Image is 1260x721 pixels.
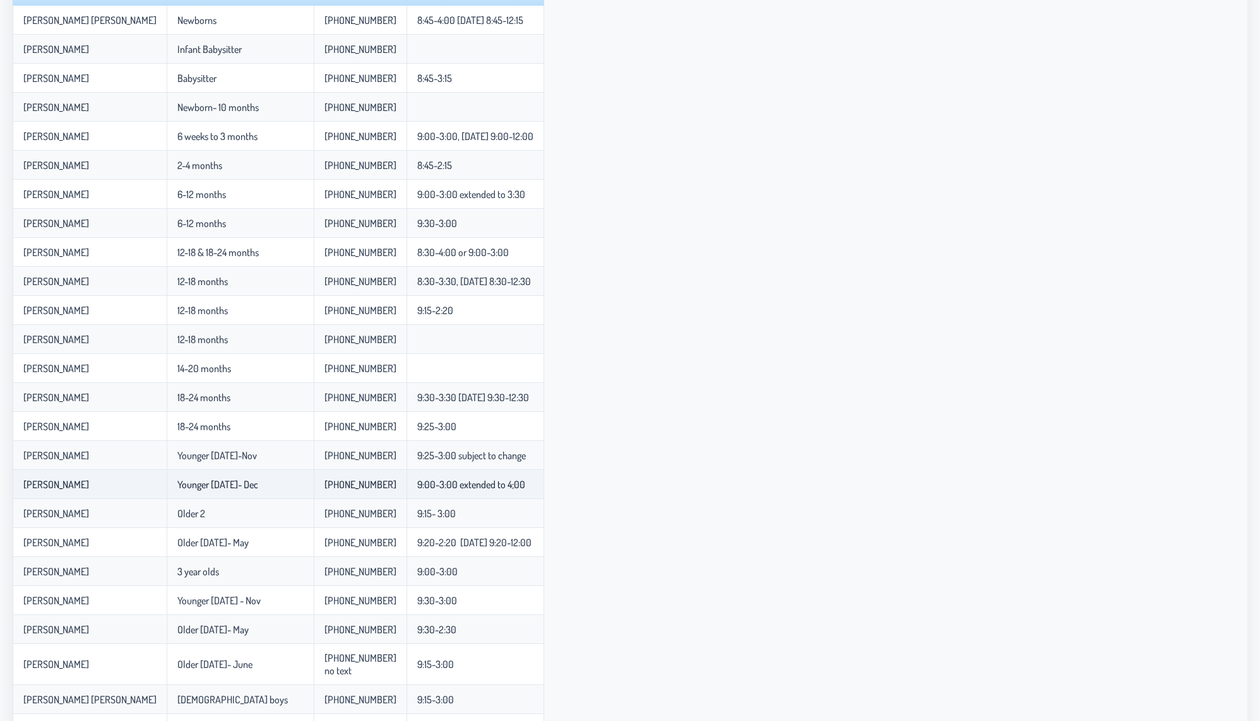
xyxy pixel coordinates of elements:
[417,130,533,143] p-celleditor: 9:00-3:00, [DATE] 9:00-12:00
[324,391,396,404] p-celleditor: [PHONE_NUMBER]
[177,275,228,288] p-celleditor: 12-18 months
[177,101,259,114] p-celleditor: Newborn- 10 months
[23,72,89,85] p-celleditor: [PERSON_NAME]
[324,333,396,346] p-celleditor: [PHONE_NUMBER]
[324,304,396,317] p-celleditor: [PHONE_NUMBER]
[23,536,89,549] p-celleditor: [PERSON_NAME]
[177,478,258,491] p-celleditor: Younger [DATE]- Dec
[417,478,525,491] p-celleditor: 9:00-3:00 extended to 4;00
[324,507,396,520] p-celleditor: [PHONE_NUMBER]
[23,507,89,520] p-celleditor: [PERSON_NAME]
[324,43,396,56] p-celleditor: [PHONE_NUMBER]
[324,623,396,636] p-celleditor: [PHONE_NUMBER]
[324,420,396,433] p-celleditor: [PHONE_NUMBER]
[23,275,89,288] p-celleditor: [PERSON_NAME]
[177,536,249,549] p-celleditor: Older [DATE]- May
[177,43,242,56] p-celleditor: Infant Babysitter
[177,594,261,607] p-celleditor: Younger [DATE] - Nov
[324,101,396,114] p-celleditor: [PHONE_NUMBER]
[417,188,525,201] p-celleditor: 9:00-3:00 extended to 3:30
[417,275,531,288] p-celleditor: 8:30-3:30, [DATE] 8:30-12:30
[177,391,230,404] p-celleditor: 18-24 months
[23,101,89,114] p-celleditor: [PERSON_NAME]
[177,246,259,259] p-celleditor: 12-18 & 18-24 months
[324,246,396,259] p-celleditor: [PHONE_NUMBER]
[23,188,89,201] p-celleditor: [PERSON_NAME]
[23,217,89,230] p-celleditor: [PERSON_NAME]
[23,333,89,346] p-celleditor: [PERSON_NAME]
[324,652,396,677] p-celleditor: [PHONE_NUMBER] no text
[177,362,231,375] p-celleditor: 14-20 months
[177,449,257,462] p-celleditor: Younger [DATE]-Nov
[417,217,457,230] p-celleditor: 9:30-3:00
[324,536,396,549] p-celleditor: [PHONE_NUMBER]
[23,594,89,607] p-celleditor: [PERSON_NAME]
[23,304,89,317] p-celleditor: [PERSON_NAME]
[324,72,396,85] p-celleditor: [PHONE_NUMBER]
[324,188,396,201] p-celleditor: [PHONE_NUMBER]
[417,449,526,462] p-celleditor: 9:25-3:00 subject to change
[324,594,396,607] p-celleditor: [PHONE_NUMBER]
[23,130,89,143] p-celleditor: [PERSON_NAME]
[177,72,217,85] p-celleditor: Babysitter
[23,159,89,172] p-celleditor: [PERSON_NAME]
[324,565,396,578] p-celleditor: [PHONE_NUMBER]
[23,43,89,56] p-celleditor: [PERSON_NAME]
[417,304,453,317] p-celleditor: 9:15-2:20
[177,304,228,317] p-celleditor: 12-18 months
[23,14,157,26] p-celleditor: [PERSON_NAME] [PERSON_NAME]
[177,159,222,172] p-celleditor: 2-4 months
[324,449,396,462] p-celleditor: [PHONE_NUMBER]
[23,449,89,462] p-celleditor: [PERSON_NAME]
[417,594,457,607] p-celleditor: 9:30-3:00
[177,565,219,578] p-celleditor: 3 year olds
[324,130,396,143] p-celleditor: [PHONE_NUMBER]
[417,420,456,433] p-celleditor: 9:25-3:00
[177,14,217,26] p-celleditor: Newborns
[417,693,454,706] p-celleditor: 9:15-3:00
[324,362,396,375] p-celleditor: [PHONE_NUMBER]
[23,658,89,671] p-celleditor: [PERSON_NAME]
[23,478,89,491] p-celleditor: [PERSON_NAME]
[23,362,89,375] p-celleditor: [PERSON_NAME]
[417,14,523,26] p-celleditor: 8:45-4:00 [DATE] 8:45-12:15
[23,420,89,433] p-celleditor: [PERSON_NAME]
[177,188,226,201] p-celleditor: 6-12 months
[417,565,458,578] p-celleditor: 9:00-3:00
[177,333,228,346] p-celleditor: 12-18 months
[23,623,89,636] p-celleditor: [PERSON_NAME]
[177,507,205,520] p-celleditor: Older 2
[417,391,529,404] p-celleditor: 9:30-3:30 [DATE] 9:30-12:30
[324,159,396,172] p-celleditor: [PHONE_NUMBER]
[417,159,452,172] p-celleditor: 8:45-2:15
[417,623,456,636] p-celleditor: 9:30-2:30
[417,507,456,520] p-celleditor: 9:15- 3:00
[177,420,230,433] p-celleditor: 18-24 months
[177,623,249,636] p-celleditor: Older [DATE]- May
[23,391,89,404] p-celleditor: [PERSON_NAME]
[177,658,253,671] p-celleditor: Older [DATE]- June
[177,217,226,230] p-celleditor: 6-12 months
[23,565,89,578] p-celleditor: [PERSON_NAME]
[324,693,396,706] p-celleditor: [PHONE_NUMBER]
[324,478,396,491] p-celleditor: [PHONE_NUMBER]
[417,658,454,671] p-celleditor: 9:15-3:00
[417,72,452,85] p-celleditor: 8:45-3:15
[417,536,532,549] p-celleditor: 9:20-2:20 [DATE] 9:20-12:00
[324,275,396,288] p-celleditor: [PHONE_NUMBER]
[23,693,157,706] p-celleditor: [PERSON_NAME] [PERSON_NAME]
[177,130,258,143] p-celleditor: 6 weeks to 3 months
[417,246,509,259] p-celleditor: 8:30-4:00 or 9:00-3:00
[324,14,396,26] p-celleditor: [PHONE_NUMBER]
[324,217,396,230] p-celleditor: [PHONE_NUMBER]
[23,246,89,259] p-celleditor: [PERSON_NAME]
[177,693,288,706] p-celleditor: [DEMOGRAPHIC_DATA] boys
